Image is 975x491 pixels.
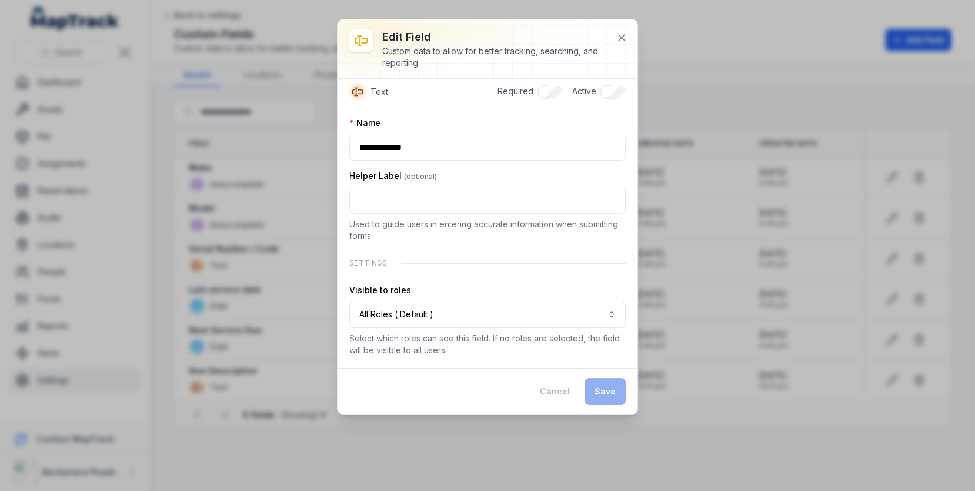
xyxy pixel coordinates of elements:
label: Name [349,117,380,129]
span: Text [370,86,388,98]
label: Visible to roles [349,284,411,296]
button: All Roles ( Default ) [349,301,626,328]
div: Settings [349,251,626,275]
span: Active [572,86,596,96]
input: :r77:-form-item-label [349,134,626,161]
p: Select which roles can see this field. If no roles are selected, the field will be visible to all... [349,333,626,356]
div: Custom data to allow for better tracking, searching, and reporting. [382,45,607,69]
input: :r78:-form-item-label [349,187,626,214]
p: Used to guide users in entering accurate information when submitting forms [349,218,626,242]
span: Required [497,86,533,96]
label: Helper Label [349,170,437,182]
h3: Edit field [382,29,607,45]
